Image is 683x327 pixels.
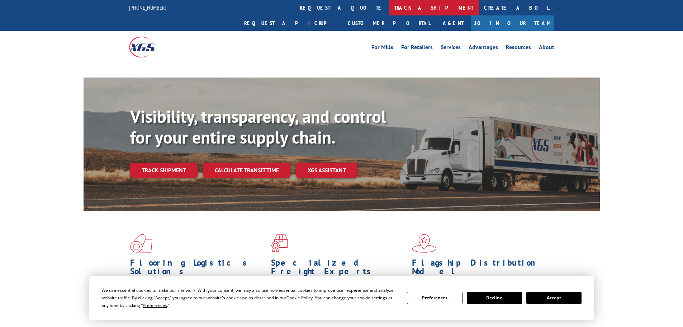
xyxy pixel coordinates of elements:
[143,302,167,308] span: Preferences
[506,45,531,52] a: Resources
[371,45,393,52] a: For Mills
[471,15,554,31] a: Join Our Team
[271,258,407,279] h1: Specialized Freight Experts
[469,45,498,52] a: Advantages
[412,258,547,279] h1: Flagship Distribution Model
[436,15,471,31] a: Agent
[342,15,436,31] a: Customer Portal
[271,234,288,253] img: xgs-icon-focused-on-flooring-red
[286,295,313,301] span: Cookie Policy
[130,163,198,178] a: Track shipment
[526,292,582,304] button: Accept
[130,258,266,279] h1: Flooring Logistics Solutions
[467,292,522,304] button: Decline
[401,45,433,52] a: For Retailers
[130,234,152,253] img: xgs-icon-total-supply-chain-intelligence-red
[203,163,290,178] a: Calculate transit time
[101,286,398,309] div: We use essential cookies to make our site work. With your consent, we may also use non-essential ...
[129,4,166,11] a: [PHONE_NUMBER]
[89,276,594,320] div: Cookie Consent Prompt
[239,15,342,31] a: Request a pickup
[130,105,386,148] b: Visibility, transparency, and control for your entire supply chain.
[539,45,554,52] a: About
[412,234,437,253] img: xgs-icon-flagship-distribution-model-red
[441,45,461,52] a: Services
[296,163,357,178] a: XGS ASSISTANT
[407,292,462,304] button: Preferences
